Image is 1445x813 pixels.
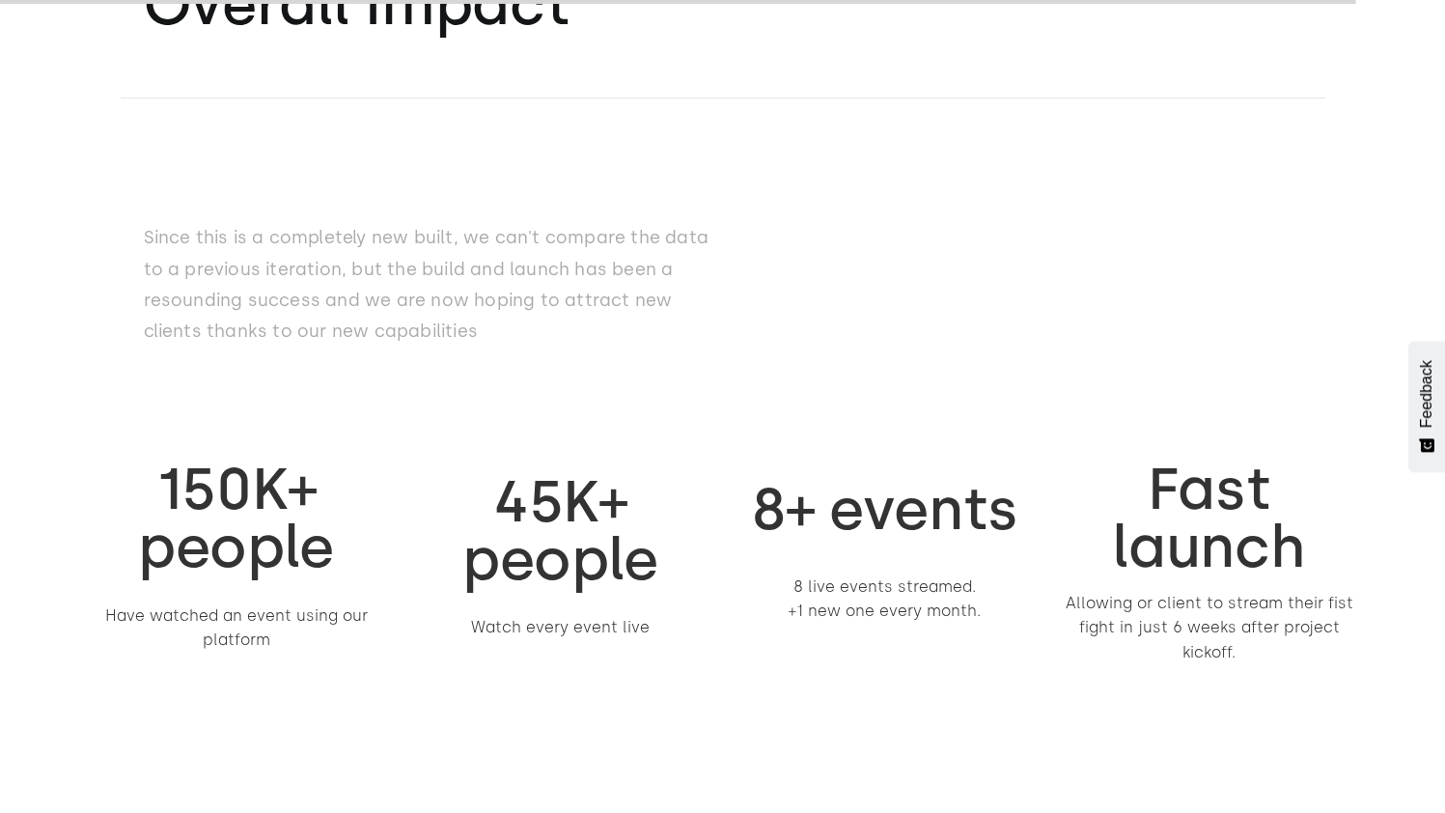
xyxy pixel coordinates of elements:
[414,615,708,664] p: Watch every event live
[738,575,1032,665] p: 8 live events streamed. +1 new one every month.
[738,480,1032,538] p: 8+ events
[414,472,708,588] p: 45K+ people
[90,460,383,588] p: 150K+ people
[90,603,383,665] p: Have watched an event using our platform
[1063,460,1356,575] p: Fast launch
[1063,591,1356,665] p: Allowing or client to stream their fist fight in just 6 weeks after project kickoff.
[1408,341,1445,472] button: Feedback - Show survey
[1418,360,1435,428] span: Feedback
[144,222,723,348] p: Since this is a completely new built, we can't compare the data to a previous iteration, but the ...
